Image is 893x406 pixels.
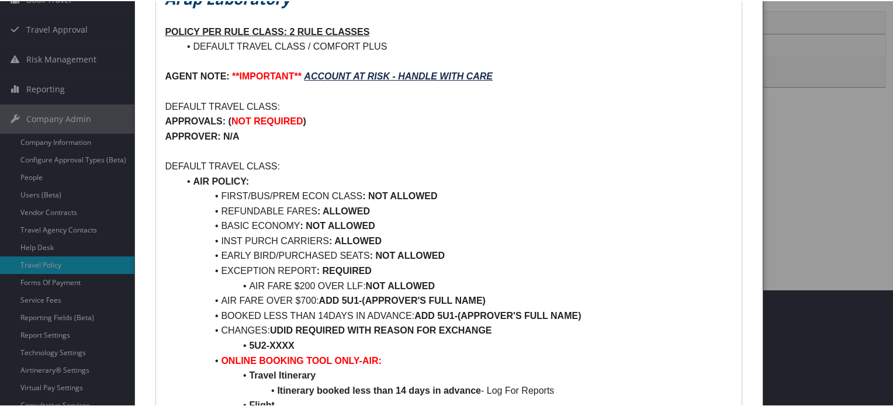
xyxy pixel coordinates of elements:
strong: Itinerary booked less than 14 days in advance [277,384,481,394]
u: ACCOUNT AT RISK - HANDLE WITH CARE [304,70,493,80]
li: DEFAULT TRAVEL CLASS / COMFORT PLUS [179,38,732,53]
li: BOOKED LESS THAN 14DAYS IN ADVANCE: [179,307,732,322]
strong: ONLINE BOOKING TOOL ONLY-AIR: [221,355,381,365]
strong: 5U2-XXXX [249,339,294,349]
strong: UDID REQUIRED WITH REASON FOR EXCHANGE [270,324,492,334]
li: CHANGES: [179,322,732,337]
strong: APPROVALS: [165,115,226,125]
strong: ADD 5U1-(APPROVER'S FULL NAME) [414,310,581,320]
li: REFUNDABLE FARES [179,203,732,218]
u: POLICY PER RULE CLASS: 2 RULE CLASSES [165,26,369,36]
p: DEFAULT TRAVEL CLASS: [165,98,732,113]
strong: : NOT ALLOWED [300,220,375,230]
li: BASIC ECONOMY [179,217,732,233]
strong: ( [229,115,231,125]
p: DEFAULT TRAVEL CLASS: [165,158,732,173]
strong: NOT REQUIRED [231,115,303,125]
strong: : ALLOWED [329,235,382,245]
strong: ) [303,115,306,125]
li: EXCEPTION REPORT [179,262,732,277]
li: AIR FARE $200 OVER LLF: [179,277,732,293]
strong: AIR POLICY: [193,175,249,185]
strong: ADD 5U1-(APPROVER'S FULL NAME) [319,294,486,304]
strong: : NOT ALLOWED [362,190,437,200]
li: - Log For Reports [179,382,732,397]
strong: : ALLOWED [317,205,370,215]
strong: : REQUIRED [317,265,372,275]
li: INST PURCH CARRIERS [179,233,732,248]
strong: : NOT ALLOWED [370,249,445,259]
li: FIRST/BUS/PREM ECON CLASS [179,188,732,203]
li: EARLY BIRD/PURCHASED SEATS [179,247,732,262]
strong: Travel Itinerary [249,369,316,379]
li: AIR FARE OVER $700: [179,292,732,307]
strong: NOT ALLOWED [366,280,435,290]
strong: APPROVER: N/A [165,130,239,140]
strong: AGENT NOTE: [165,70,229,80]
